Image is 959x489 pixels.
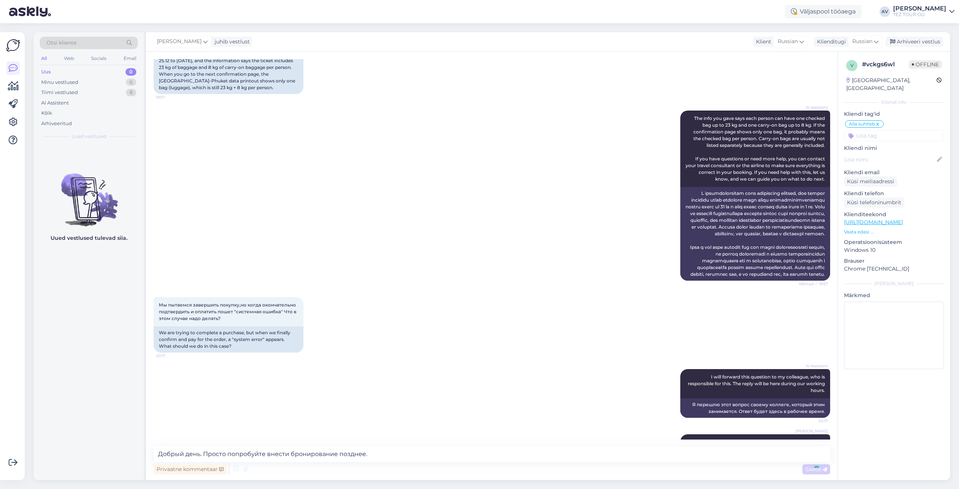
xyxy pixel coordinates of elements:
div: # vckgs6wl [862,60,909,69]
p: Kliendi email [844,169,944,176]
div: 8 [126,89,136,96]
div: L ipsumdolorsitam cons adipiscing elitsed, doe tempor incididu utlab etdolore magn aliqu enimadmi... [680,187,830,281]
div: Väljaspool tööaega [785,5,862,18]
img: Askly Logo [6,38,20,52]
span: [PERSON_NAME] [796,428,828,434]
span: v [850,63,853,68]
img: No chats [34,160,144,227]
span: The info you gave says each person can have one checked bag up to 23 kg and one carry-on bag up t... [686,115,826,182]
div: Klient [753,38,771,46]
span: 20:17 [800,418,828,424]
div: [GEOGRAPHIC_DATA], [GEOGRAPHIC_DATA] [846,76,937,92]
span: AI Assistent [800,363,828,369]
span: [PERSON_NAME] [157,37,202,46]
div: Я перешлю этот вопрос своему коллеге, который этим занимается. Ответ будет здесь в рабочее время. [680,398,830,418]
div: AV [880,6,890,17]
div: AI Assistent [41,99,69,107]
p: Chrome [TECHNICAL_ID] [844,265,944,273]
span: Nähtud ✓ 19:57 [799,281,828,287]
span: Otsi kliente [46,39,76,47]
div: 0 [125,68,136,76]
div: [PERSON_NAME] [893,6,946,12]
div: Küsi telefoninumbrit [844,197,904,208]
div: TEZ TOUR OÜ [893,12,946,18]
div: Arhiveeritud [41,120,72,127]
div: Tiimi vestlused [41,89,78,96]
div: [PERSON_NAME] [844,280,944,287]
div: We are trying to complete a purchase, but when we finally confirm and pay for the order, a "syste... [154,326,303,353]
p: Brauser [844,257,944,265]
div: Küsi meiliaadressi [844,176,897,187]
div: All [40,54,48,63]
div: Socials [90,54,108,63]
div: Email [122,54,138,63]
div: Uus [41,68,51,76]
span: Russian [852,37,872,46]
span: Alla suhtleb [849,122,875,126]
span: Russian [778,37,798,46]
div: Arhiveeri vestlus [886,37,943,47]
input: Lisa tag [844,130,944,141]
a: [URL][DOMAIN_NAME] [844,219,903,226]
p: Kliendi telefon [844,190,944,197]
div: juhib vestlust [212,38,250,46]
p: Uued vestlused tulevad siia. [51,234,127,242]
div: Hello. We're booking a tour to [GEOGRAPHIC_DATA] from 10-25.12 to [DATE], and the information say... [154,48,303,94]
p: Vaata edasi ... [844,229,944,235]
div: Web [63,54,76,63]
p: Kliendi tag'id [844,110,944,118]
p: Märkmed [844,292,944,299]
p: Windows 10 [844,246,944,254]
input: Lisa nimi [844,156,935,164]
span: Добрый день. Просто попробуйте внести бронирование позднее. [689,439,826,452]
p: Operatsioonisüsteem [844,238,944,246]
span: 20:17 [156,353,184,359]
div: Kliendi info [844,99,944,106]
span: 19:57 [156,94,184,100]
p: Kliendi nimi [844,144,944,152]
span: AI Assistent [800,105,828,110]
div: Minu vestlused [41,79,78,86]
span: Мы пытаемся завершить покупку,но когда окончательно подтвердить и оплатить пошет "системная ошибк... [159,302,297,321]
a: [PERSON_NAME]TEZ TOUR OÜ [893,6,955,18]
span: I will forward this question to my colleague, who is responsible for this. The reply will be here... [688,374,826,393]
div: Klienditugi [814,38,846,46]
span: Uued vestlused [72,133,106,140]
p: Klienditeekond [844,211,944,218]
span: Offline [909,60,942,69]
div: Kõik [41,109,52,117]
div: 6 [126,79,136,86]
